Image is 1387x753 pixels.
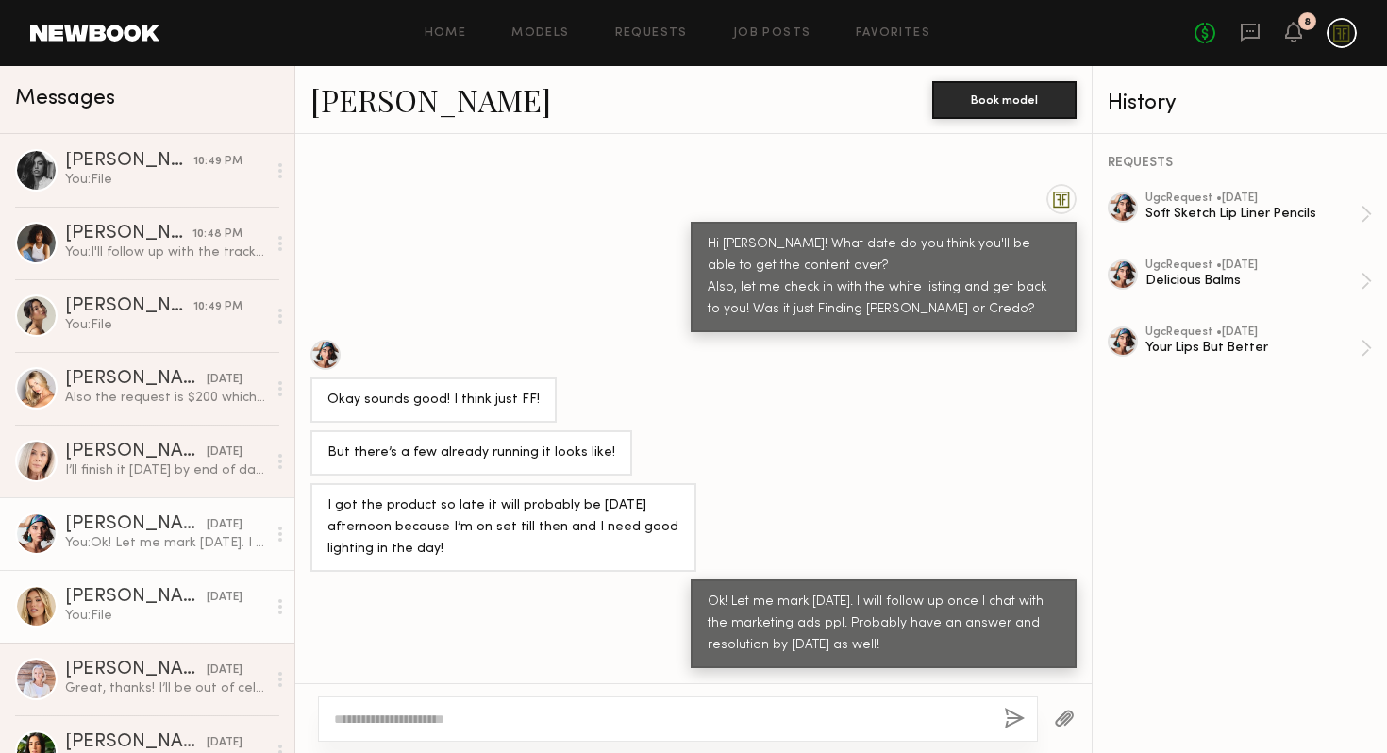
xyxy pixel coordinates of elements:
[1145,192,1372,236] a: ugcRequest •[DATE]Soft Sketch Lip Liner Pencils
[207,516,242,534] div: [DATE]
[193,153,242,171] div: 10:49 PM
[65,661,207,679] div: [PERSON_NAME]
[708,234,1060,321] div: Hi [PERSON_NAME]! What date do you think you'll be able to get the content over? Also, let me che...
[65,316,266,334] div: You: File
[327,443,615,464] div: But there’s a few already running it looks like!
[207,661,242,679] div: [DATE]
[65,443,207,461] div: [PERSON_NAME]
[65,225,192,243] div: [PERSON_NAME]
[192,226,242,243] div: 10:48 PM
[207,734,242,752] div: [DATE]
[1145,205,1361,223] div: Soft Sketch Lip Liner Pencils
[65,370,207,389] div: [PERSON_NAME]
[65,152,193,171] div: [PERSON_NAME]
[1145,326,1361,339] div: ugc Request • [DATE]
[65,243,266,261] div: You: I'll follow up with the tracking link [DATE].
[207,371,242,389] div: [DATE]
[1145,192,1361,205] div: ugc Request • [DATE]
[1145,259,1372,303] a: ugcRequest •[DATE]Delicious Balms
[65,679,266,697] div: Great, thanks! I’ll be out of cell service here and there but will check messages whenever I have...
[425,27,467,40] a: Home
[65,171,266,189] div: You: File
[65,607,266,625] div: You: File
[15,88,115,109] span: Messages
[327,390,540,411] div: Okay sounds good! I think just FF!
[1304,17,1311,27] div: 8
[207,589,242,607] div: [DATE]
[327,495,679,561] div: I got the product so late it will probably be [DATE] afternoon because I’m on set till then and I...
[1145,339,1361,357] div: Your Lips But Better
[1145,326,1372,370] a: ugcRequest •[DATE]Your Lips But Better
[65,515,207,534] div: [PERSON_NAME]
[733,27,811,40] a: Job Posts
[65,588,207,607] div: [PERSON_NAME]
[65,733,207,752] div: [PERSON_NAME]
[932,91,1077,107] a: Book model
[65,297,193,316] div: [PERSON_NAME]
[1145,259,1361,272] div: ugc Request • [DATE]
[932,81,1077,119] button: Book model
[1108,92,1372,114] div: History
[207,443,242,461] div: [DATE]
[511,27,569,40] a: Models
[65,534,266,552] div: You: Ok! Let me mark [DATE]. I will follow up once I chat with the marketing ads ppl. Probably ha...
[1145,272,1361,290] div: Delicious Balms
[193,298,242,316] div: 10:49 PM
[65,461,266,479] div: I’ll finish it [DATE] by end of day, thx!
[1108,157,1372,170] div: REQUESTS
[615,27,688,40] a: Requests
[310,79,551,120] a: [PERSON_NAME]
[708,592,1060,657] div: Ok! Let me mark [DATE]. I will follow up once I chat with the marketing ads ppl. Probably have an...
[65,389,266,407] div: Also the request is $200 which brought it down to $180 last time we did $280 so it’s $250 if that...
[856,27,930,40] a: Favorites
